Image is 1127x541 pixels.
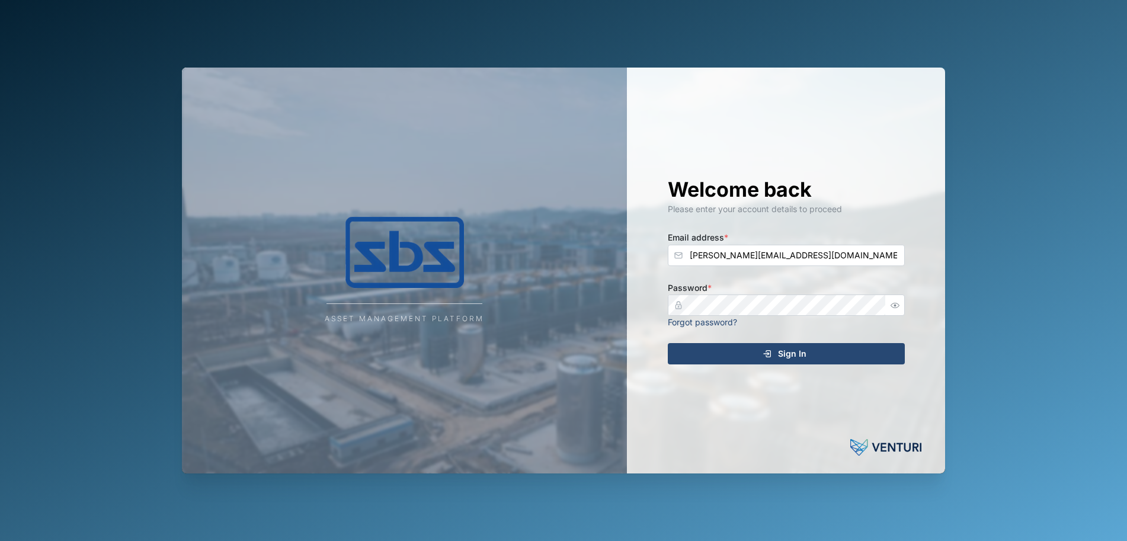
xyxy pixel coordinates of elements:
button: Sign In [668,343,905,364]
label: Email address [668,231,728,244]
a: Forgot password? [668,317,737,327]
label: Password [668,281,712,294]
input: Enter your email [668,245,905,266]
span: Sign In [778,344,806,364]
h1: Welcome back [668,177,905,203]
img: Company Logo [286,217,523,288]
div: Asset Management Platform [325,313,484,325]
div: Please enter your account details to proceed [668,203,905,216]
img: Powered by: Venturi [850,436,921,459]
